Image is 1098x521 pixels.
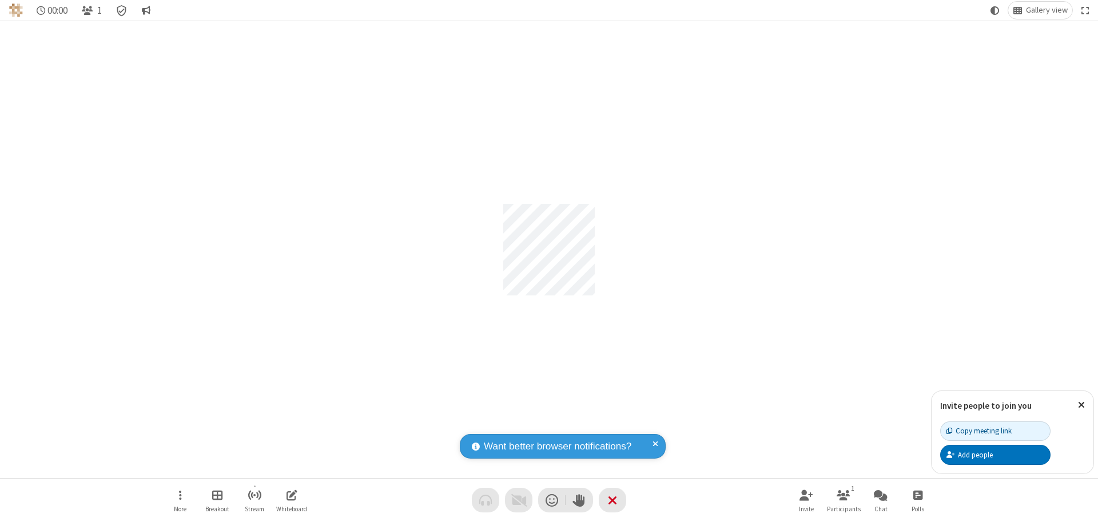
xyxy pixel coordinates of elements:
[276,506,307,512] span: Whiteboard
[472,488,499,512] button: Audio problem - check your Internet connection or call by phone
[940,400,1032,411] label: Invite people to join you
[901,484,935,516] button: Open poll
[940,445,1051,464] button: Add people
[599,488,626,512] button: End or leave meeting
[789,484,823,516] button: Invite participants (⌘+Shift+I)
[200,484,234,516] button: Manage Breakout Rooms
[986,2,1004,19] button: Using system theme
[848,483,858,494] div: 1
[1069,391,1093,419] button: Close popover
[874,506,888,512] span: Chat
[566,488,593,512] button: Raise hand
[245,506,264,512] span: Stream
[137,2,155,19] button: Conversation
[826,484,861,516] button: Open participant list
[940,421,1051,441] button: Copy meeting link
[1026,6,1068,15] span: Gallery view
[799,506,814,512] span: Invite
[827,506,861,512] span: Participants
[77,2,106,19] button: Open participant list
[505,488,532,512] button: Video
[9,3,23,17] img: QA Selenium DO NOT DELETE OR CHANGE
[47,5,67,16] span: 00:00
[163,484,197,516] button: Open menu
[205,506,229,512] span: Breakout
[97,5,102,16] span: 1
[538,488,566,512] button: Send a reaction
[912,506,924,512] span: Polls
[1077,2,1094,19] button: Fullscreen
[1008,2,1072,19] button: Change layout
[484,439,631,454] span: Want better browser notifications?
[864,484,898,516] button: Open chat
[174,506,186,512] span: More
[946,425,1012,436] div: Copy meeting link
[237,484,272,516] button: Start streaming
[111,2,133,19] div: Meeting details Encryption enabled
[32,2,73,19] div: Timer
[274,484,309,516] button: Open shared whiteboard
